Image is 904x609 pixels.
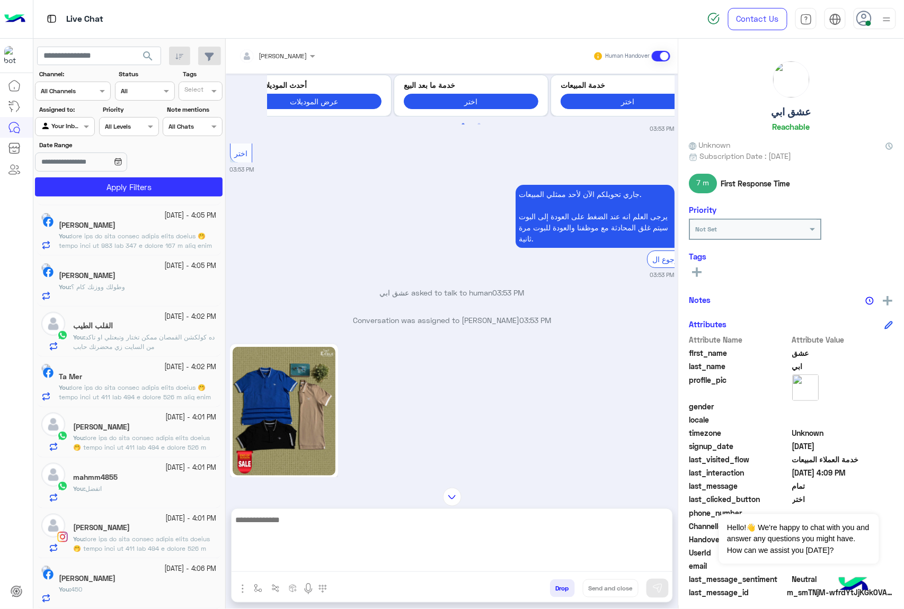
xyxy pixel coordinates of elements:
img: WhatsApp [57,330,68,341]
label: Priority [103,105,157,114]
span: تمام [793,480,894,491]
h6: Notes [689,295,711,304]
span: Unknown [793,427,894,438]
p: أحدث الموديلات 👕 [247,79,382,91]
img: 541264346_1182149057141813_4189671006814212151_n.jpg [233,347,335,476]
b: : [59,232,71,240]
img: tab [800,13,812,25]
div: الرجوع ال Bot [647,250,704,268]
b: : [59,585,71,593]
img: picture [41,364,51,373]
button: 1 of 2 [458,119,468,130]
span: ChannelId [689,521,791,532]
small: 03:53 PM [230,165,254,174]
span: اهلا بيك في ايجل يافندم تصفيات نهايه الموسم 🤭 تيشرت يبدأ من ٢٥٠ الي ٤٠٠ ج جبردين ٥٧٥ ج بولو يبدأ ... [73,535,213,590]
small: 03:53 PM [650,124,675,133]
small: [DATE] - 4:05 PM [165,261,217,271]
b: : [73,535,85,543]
small: [DATE] - 4:05 PM [165,211,217,221]
span: ده كولكشن القمصان ممكن تختار وتبعتلي او تاكد من السايت زي محضرتك حابب [73,333,215,351]
span: gender [689,401,791,412]
label: Note mentions [167,105,221,114]
small: [DATE] - 4:01 PM [166,413,217,423]
button: 2 of 2 [474,119,484,130]
span: first_name [689,347,791,359]
h6: Reachable [773,122,810,131]
button: create order [285,579,302,597]
span: m_smTNjM-wfrdYtJjKGk0VA9hDEGbqk1iJnXhZQ2ces5aRVtCxecKmg41cOEuyOe3XJbLmF9UxgGp5lGOp4nvqwg [787,587,893,598]
h6: Priority [689,205,717,214]
span: Attribute Name [689,334,791,345]
span: last_interaction [689,467,791,478]
img: picture [41,566,51,575]
p: Live Chat [66,12,103,26]
span: UserId [689,547,791,558]
span: search [141,50,154,62]
label: Date Range [39,140,158,150]
span: You [73,535,84,543]
span: 03:53 PM [493,288,525,297]
span: null [793,414,894,425]
img: send attachment [236,583,249,595]
small: [DATE] - 4:06 PM [165,564,217,574]
img: create order [289,584,297,593]
span: 03:53 PM [519,316,551,325]
p: 11/10/2025, 3:53 PM [516,185,675,248]
span: You [59,283,69,291]
h5: mahmm4855 [73,473,118,482]
button: search [135,47,161,69]
small: [DATE] - 4:01 PM [166,463,217,473]
span: null [793,560,894,571]
span: Unknown [689,139,731,150]
img: send voice note [302,583,315,595]
a: Contact Us [728,8,787,30]
span: خدمة العملاء المبيعات [793,454,894,465]
img: picture [793,374,819,401]
img: defaultAdmin.png [41,413,65,436]
span: اختر [234,149,247,158]
h5: Hamdy Abdelmoneim [73,523,130,532]
img: Facebook [43,267,54,277]
span: You [73,485,84,492]
img: WhatsApp [57,481,68,491]
span: عشق [793,347,894,359]
img: picture [41,263,51,273]
img: spinner [707,12,720,25]
img: WhatsApp [57,431,68,441]
p: خدمة ما بعد البيع [404,79,538,91]
label: Assigned to: [39,105,94,114]
span: last_name [689,361,791,372]
img: Logo [4,8,25,30]
span: Attribute Value [793,334,894,345]
span: profile_pic [689,374,791,399]
h5: القلب الطيب [73,321,113,330]
button: اختر [404,94,538,109]
label: Status [119,69,173,79]
span: phone_number [689,507,791,518]
label: Channel: [39,69,110,79]
span: signup_date [689,441,791,452]
span: 0 [793,574,894,585]
img: Trigger scenario [271,584,280,593]
img: scroll [443,488,462,506]
img: Facebook [43,368,54,378]
div: Select [183,85,203,97]
span: email [689,560,791,571]
img: add [883,296,893,306]
span: last_clicked_button [689,494,791,505]
span: اهلا بيك في ايجل يافندم تصفيات نهايه الموسم 🤭 تيشرت يبدأ من ٢٥٠ الي ٤٠٠ ج جبردين ٥٧٥ ج بولو يبدأ ... [73,434,213,489]
img: picture [41,213,51,222]
b: : [59,383,71,391]
span: null [793,401,894,412]
h5: Ta Mer [59,372,82,381]
small: 03:53 PM [650,271,675,279]
p: عشق ابي asked to talk to human [230,287,675,298]
h5: Tamer Elfakhrany [73,423,130,432]
button: Trigger scenario [267,579,285,597]
label: Tags [183,69,221,79]
span: You [73,434,84,442]
b: : [59,283,71,291]
img: defaultAdmin.png [41,463,65,487]
b: Not Set [696,225,717,233]
b: : [73,333,85,341]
